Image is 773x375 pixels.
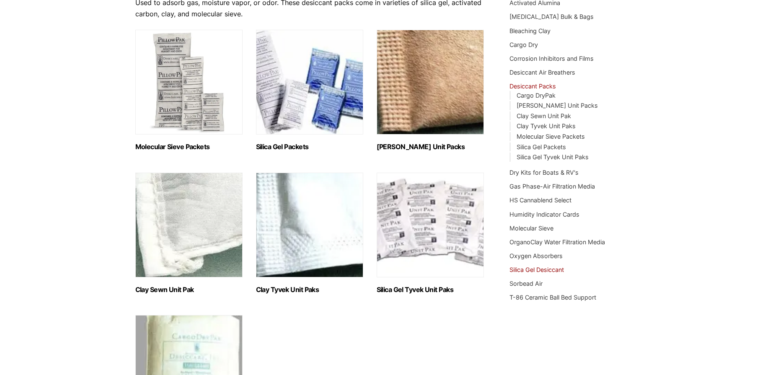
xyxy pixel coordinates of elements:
a: Gas Phase-Air Filtration Media [509,183,595,190]
h2: Silica Gel Packets [256,143,363,151]
h2: Clay Tyvek Unit Paks [256,286,363,294]
a: Silica Gel Desiccant [509,266,564,273]
a: Visit product category Clay Tyvek Unit Paks [256,173,363,294]
a: T-86 Ceramic Ball Bed Support [509,294,596,301]
a: Sorbead Air [509,280,543,287]
a: [PERSON_NAME] Unit Packs [517,102,598,109]
a: Visit product category Molecular Sieve Packets [135,30,243,151]
a: Clay Tyvek Unit Paks [517,122,576,129]
a: Desiccant Air Breathers [509,69,575,76]
a: Corrosion Inhibitors and Films [509,55,594,62]
a: Visit product category Clay Kraft Unit Packs [377,30,484,151]
img: Silica Gel Packets [256,30,363,134]
h2: [PERSON_NAME] Unit Packs [377,143,484,151]
img: Clay Tyvek Unit Paks [256,173,363,277]
h2: Molecular Sieve Packets [135,143,243,151]
a: Visit product category Clay Sewn Unit Pak [135,173,243,294]
img: Molecular Sieve Packets [135,30,243,134]
h2: Clay Sewn Unit Pak [135,286,243,294]
img: Silica Gel Tyvek Unit Paks [377,173,484,277]
a: Molecular Sieve Packets [517,133,585,140]
a: Silica Gel Tyvek Unit Paks [517,153,589,160]
a: Desiccant Packs [509,83,556,90]
a: Oxygen Absorbers [509,252,563,259]
a: Dry Kits for Boats & RV's [509,169,579,176]
img: Clay Kraft Unit Packs [377,30,484,134]
a: Bleaching Clay [509,27,551,34]
a: Humidity Indicator Cards [509,211,579,218]
a: Cargo Dry [509,41,538,48]
a: Silica Gel Packets [517,143,566,150]
img: Clay Sewn Unit Pak [135,173,243,277]
a: Visit product category Silica Gel Tyvek Unit Paks [377,173,484,294]
a: Cargo DryPak [517,92,556,99]
h2: Silica Gel Tyvek Unit Paks [377,286,484,294]
a: Visit product category Silica Gel Packets [256,30,363,151]
a: Molecular Sieve [509,225,553,232]
a: HS Cannablend Select [509,197,571,204]
a: OrganoClay Water Filtration Media [509,238,605,246]
a: Clay Sewn Unit Pak [517,112,571,119]
a: [MEDICAL_DATA] Bulk & Bags [509,13,594,20]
